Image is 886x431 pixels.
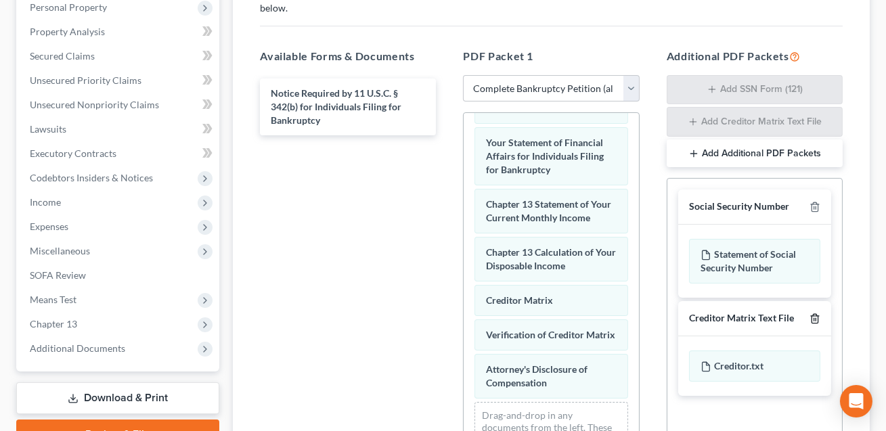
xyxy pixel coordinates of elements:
[30,74,141,86] span: Unsecured Priority Claims
[667,75,843,105] button: Add SSN Form (121)
[486,294,553,306] span: Creditor Matrix
[30,342,125,354] span: Additional Documents
[30,172,153,183] span: Codebtors Insiders & Notices
[30,99,159,110] span: Unsecured Nonpriority Claims
[30,196,61,208] span: Income
[486,198,611,223] span: Chapter 13 Statement of Your Current Monthly Income
[463,48,639,64] h5: PDF Packet 1
[840,385,872,417] div: Open Intercom Messenger
[19,141,219,166] a: Executory Contracts
[30,269,86,281] span: SOFA Review
[30,245,90,256] span: Miscellaneous
[30,318,77,330] span: Chapter 13
[19,117,219,141] a: Lawsuits
[16,382,219,414] a: Download & Print
[486,137,604,175] span: Your Statement of Financial Affairs for Individuals Filing for Bankruptcy
[19,68,219,93] a: Unsecured Priority Claims
[19,263,219,288] a: SOFA Review
[486,329,615,340] span: Verification of Creditor Matrix
[689,239,820,283] div: Statement of Social Security Number
[30,221,68,232] span: Expenses
[19,44,219,68] a: Secured Claims
[30,123,66,135] span: Lawsuits
[689,312,794,325] div: Creditor Matrix Text File
[667,107,843,137] button: Add Creditor Matrix Text File
[30,294,76,305] span: Means Test
[30,50,95,62] span: Secured Claims
[260,48,436,64] h5: Available Forms & Documents
[19,93,219,117] a: Unsecured Nonpriority Claims
[486,363,588,388] span: Attorney's Disclosure of Compensation
[30,1,107,13] span: Personal Property
[667,139,843,168] button: Add Additional PDF Packets
[486,246,616,271] span: Chapter 13 Calculation of Your Disposable Income
[19,20,219,44] a: Property Analysis
[271,87,401,126] span: Notice Required by 11 U.S.C. § 342(b) for Individuals Filing for Bankruptcy
[30,26,105,37] span: Property Analysis
[30,148,116,159] span: Executory Contracts
[689,200,789,213] div: Social Security Number
[689,350,820,382] div: Creditor.txt
[667,48,843,64] h5: Additional PDF Packets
